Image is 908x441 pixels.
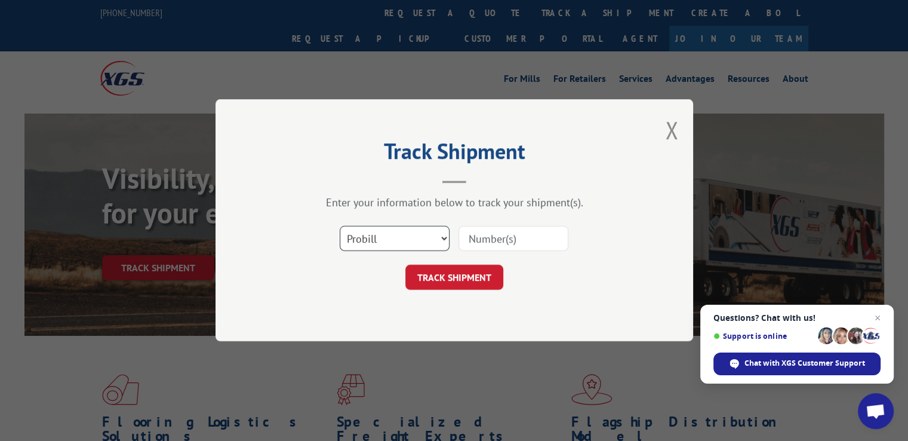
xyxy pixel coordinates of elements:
[405,265,503,290] button: TRACK SHIPMENT
[275,196,633,210] div: Enter your information below to track your shipment(s).
[458,226,568,252] input: Number(s)
[870,311,885,325] span: Close chat
[744,358,865,369] span: Chat with XGS Customer Support
[275,143,633,166] h2: Track Shipment
[713,332,814,341] span: Support is online
[713,313,881,323] span: Questions? Chat with us!
[713,353,881,375] div: Chat with XGS Customer Support
[665,114,678,146] button: Close modal
[858,393,894,429] div: Open chat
